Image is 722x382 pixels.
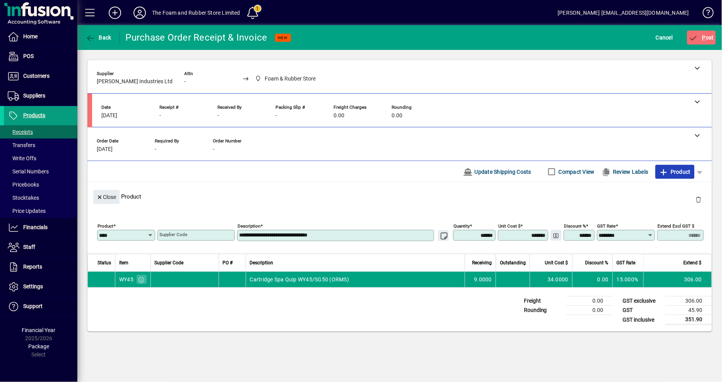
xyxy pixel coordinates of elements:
[22,327,56,333] span: Financial Year
[585,259,609,267] span: Discount %
[687,31,716,45] button: Post
[689,34,714,41] span: ost
[4,152,77,165] a: Write Offs
[4,257,77,277] a: Reports
[250,259,274,267] span: Description
[126,31,267,44] div: Purchase Order Receipt & Invoice
[656,31,673,44] span: Cancel
[666,296,712,306] td: 306.00
[96,191,116,204] span: Close
[599,165,652,179] button: Review Labels
[697,2,712,27] a: Knowledge Base
[4,238,77,257] a: Staff
[87,182,712,211] div: Product
[223,259,233,267] span: PO #
[551,230,561,241] button: Change Price Levels
[8,208,46,214] span: Price Updates
[4,191,77,204] a: Stocktakes
[602,166,648,178] span: Review Labels
[597,223,616,229] mat-label: GST rate
[4,27,77,46] a: Home
[4,165,77,178] a: Serial Numbers
[93,190,120,204] button: Close
[155,259,184,267] span: Supplier Code
[545,259,568,267] span: Unit Cost $
[84,31,113,45] button: Back
[184,79,186,85] span: -
[655,165,695,179] button: Product
[666,306,712,315] td: 45.90
[23,112,45,118] span: Products
[127,6,152,20] button: Profile
[4,86,77,106] a: Suppliers
[557,168,595,176] label: Compact View
[23,283,43,289] span: Settings
[474,276,492,283] span: 9.0000
[520,296,566,306] td: Freight
[643,272,712,287] td: 306.00
[4,139,77,152] a: Transfers
[8,155,36,161] span: Write Offs
[278,35,288,40] span: NEW
[253,74,319,84] span: Foam & Rubber Store
[28,343,49,349] span: Package
[23,93,45,99] span: Suppliers
[265,75,316,83] span: Foam & Rubber Store
[8,195,39,201] span: Stocktakes
[77,31,120,45] app-page-header-button: Back
[213,146,214,152] span: -
[238,223,260,229] mat-label: Description
[4,277,77,296] a: Settings
[659,166,691,178] span: Product
[159,232,187,237] mat-label: Supplier Code
[689,190,708,209] button: Delete
[654,31,675,45] button: Cancel
[86,34,111,41] span: Back
[392,113,402,119] span: 0.00
[547,276,568,283] span: 34.0000
[684,259,702,267] span: Extend $
[98,223,113,229] mat-label: Product
[23,53,34,59] span: POS
[613,272,643,287] td: 15.000%
[23,244,35,250] span: Staff
[91,193,121,200] app-page-header-button: Close
[97,79,173,85] span: [PERSON_NAME] Industries Ltd
[4,47,77,66] a: POS
[566,306,613,315] td: 0.00
[8,168,49,175] span: Serial Numbers
[689,196,708,203] app-page-header-button: Delete
[500,259,526,267] span: Outstanding
[8,129,33,135] span: Receipts
[159,113,161,119] span: -
[4,204,77,218] a: Price Updates
[155,146,156,152] span: -
[4,218,77,237] a: Financials
[617,259,636,267] span: GST Rate
[334,113,344,119] span: 0.00
[8,142,35,148] span: Transfers
[658,223,695,229] mat-label: Extend excl GST $
[246,272,465,287] td: Cartridge Spa Quip WY45/SG50 (ORMS)
[520,306,566,315] td: Rounding
[453,223,470,229] mat-label: Quantity
[119,276,133,283] div: WY45
[103,6,127,20] button: Add
[564,223,586,229] mat-label: Discount %
[4,297,77,316] a: Support
[23,303,43,309] span: Support
[619,306,666,315] td: GST
[702,34,706,41] span: P
[460,165,534,179] button: Update Shipping Costs
[23,264,42,270] span: Reports
[619,296,666,306] td: GST exclusive
[152,7,240,19] div: The Foam and Rubber Store Limited
[119,259,128,267] span: Item
[666,315,712,325] td: 351.90
[23,73,50,79] span: Customers
[217,113,219,119] span: -
[275,113,277,119] span: -
[23,33,38,39] span: Home
[23,224,48,230] span: Financials
[472,259,492,267] span: Receiving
